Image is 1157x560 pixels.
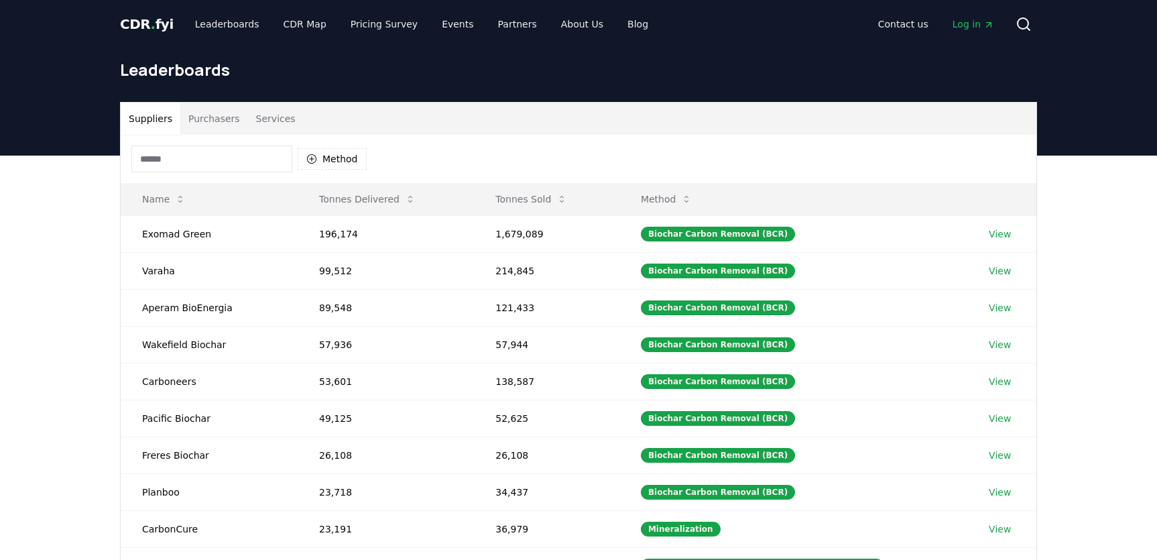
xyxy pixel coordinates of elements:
[121,363,298,400] td: Carboneers
[641,374,795,389] div: Biochar Carbon Removal (BCR)
[474,289,619,326] td: 121,433
[641,227,795,241] div: Biochar Carbon Removal (BCR)
[308,186,426,213] button: Tonnes Delivered
[121,103,180,135] button: Suppliers
[298,289,474,326] td: 89,548
[989,412,1011,425] a: View
[131,186,196,213] button: Name
[641,337,795,352] div: Biochar Carbon Removal (BCR)
[989,449,1011,462] a: View
[184,12,659,36] nav: Main
[431,12,484,36] a: Events
[184,12,270,36] a: Leaderboards
[298,252,474,289] td: 99,512
[989,264,1011,278] a: View
[298,400,474,437] td: 49,125
[641,522,721,537] div: Mineralization
[120,16,174,32] span: CDR fyi
[641,411,795,426] div: Biochar Carbon Removal (BCR)
[273,12,337,36] a: CDR Map
[120,59,1037,80] h1: Leaderboards
[298,326,474,363] td: 57,936
[989,227,1011,241] a: View
[180,103,248,135] button: Purchasers
[641,264,795,278] div: Biochar Carbon Removal (BCR)
[121,215,298,252] td: Exomad Green
[121,252,298,289] td: Varaha
[641,448,795,463] div: Biochar Carbon Removal (BCR)
[298,437,474,473] td: 26,108
[942,12,1005,36] a: Log in
[474,363,619,400] td: 138,587
[121,289,298,326] td: Aperam BioEnergia
[121,473,298,510] td: Planboo
[630,186,703,213] button: Method
[867,12,1005,36] nav: Main
[298,510,474,547] td: 23,191
[121,326,298,363] td: Wakefield Biochar
[298,473,474,510] td: 23,718
[474,473,619,510] td: 34,437
[340,12,428,36] a: Pricing Survey
[474,400,619,437] td: 52,625
[121,510,298,547] td: CarbonCure
[617,12,659,36] a: Blog
[298,148,367,170] button: Method
[120,15,174,34] a: CDR.fyi
[298,215,474,252] td: 196,174
[474,510,619,547] td: 36,979
[248,103,304,135] button: Services
[989,338,1011,351] a: View
[989,301,1011,315] a: View
[989,375,1011,388] a: View
[121,400,298,437] td: Pacific Biochar
[989,522,1011,536] a: View
[641,485,795,500] div: Biochar Carbon Removal (BCR)
[953,17,994,31] span: Log in
[151,16,156,32] span: .
[641,300,795,315] div: Biochar Carbon Removal (BCR)
[487,12,548,36] a: Partners
[474,326,619,363] td: 57,944
[550,12,614,36] a: About Us
[298,363,474,400] td: 53,601
[867,12,939,36] a: Contact us
[121,437,298,473] td: Freres Biochar
[474,437,619,473] td: 26,108
[989,486,1011,499] a: View
[474,252,619,289] td: 214,845
[485,186,578,213] button: Tonnes Sold
[474,215,619,252] td: 1,679,089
